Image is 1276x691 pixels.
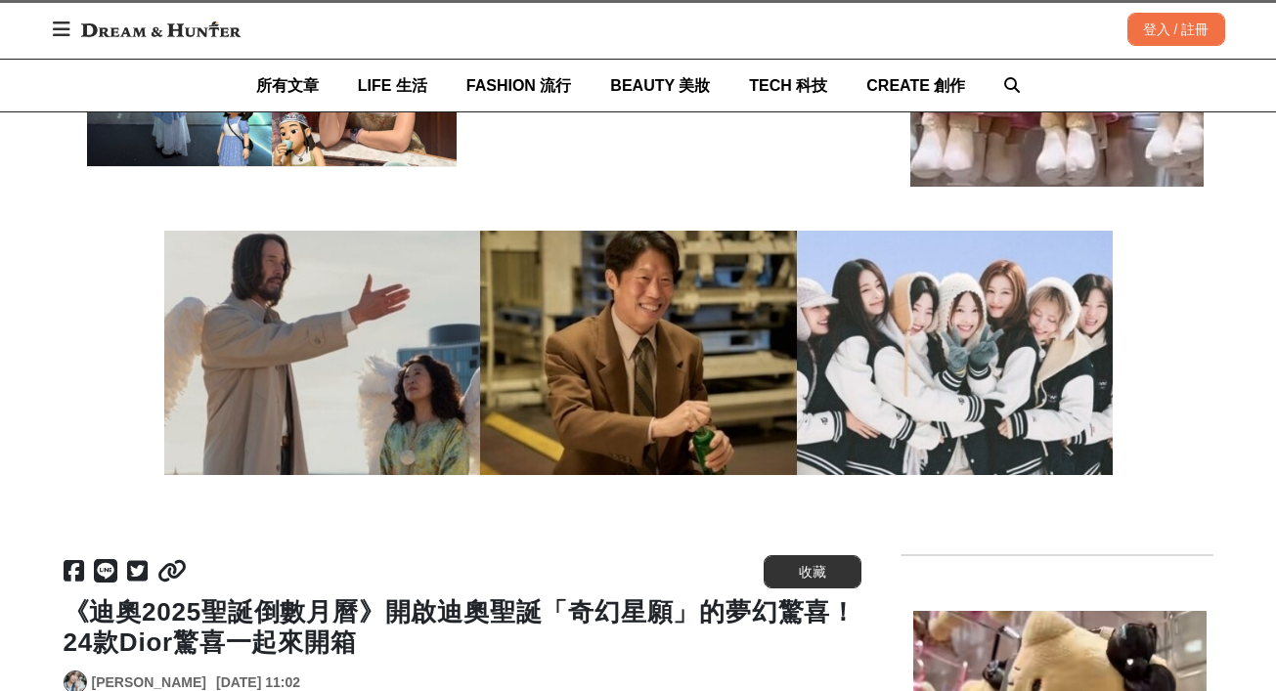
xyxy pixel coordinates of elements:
a: LIFE 生活 [358,60,427,111]
span: TECH 科技 [749,77,827,94]
img: 2025「10月上映電影」推薦TOP5：連假看什麼片好？基努李維幽默喜劇捍衛天使、賺人熱淚動畫片夢想巨無霸... [164,231,1113,475]
span: 所有文章 [256,77,319,94]
span: BEAUTY 美妝 [610,77,710,94]
a: CREATE 創作 [866,60,965,111]
h1: 《迪奧2025聖誕倒數月曆》開啟迪奧聖誕「奇幻星願」的夢幻驚喜！24款Dior驚喜一起來開箱 [64,597,861,658]
button: 收藏 [764,555,861,588]
a: FASHION 流行 [466,60,572,111]
div: 登入 / 註冊 [1127,13,1225,46]
span: CREATE 創作 [866,77,965,94]
span: FASHION 流行 [466,77,572,94]
a: 所有文章 [256,60,319,111]
a: TECH 科技 [749,60,827,111]
img: Dream & Hunter [71,12,250,47]
span: LIFE 生活 [358,77,427,94]
a: BEAUTY 美妝 [610,60,710,111]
